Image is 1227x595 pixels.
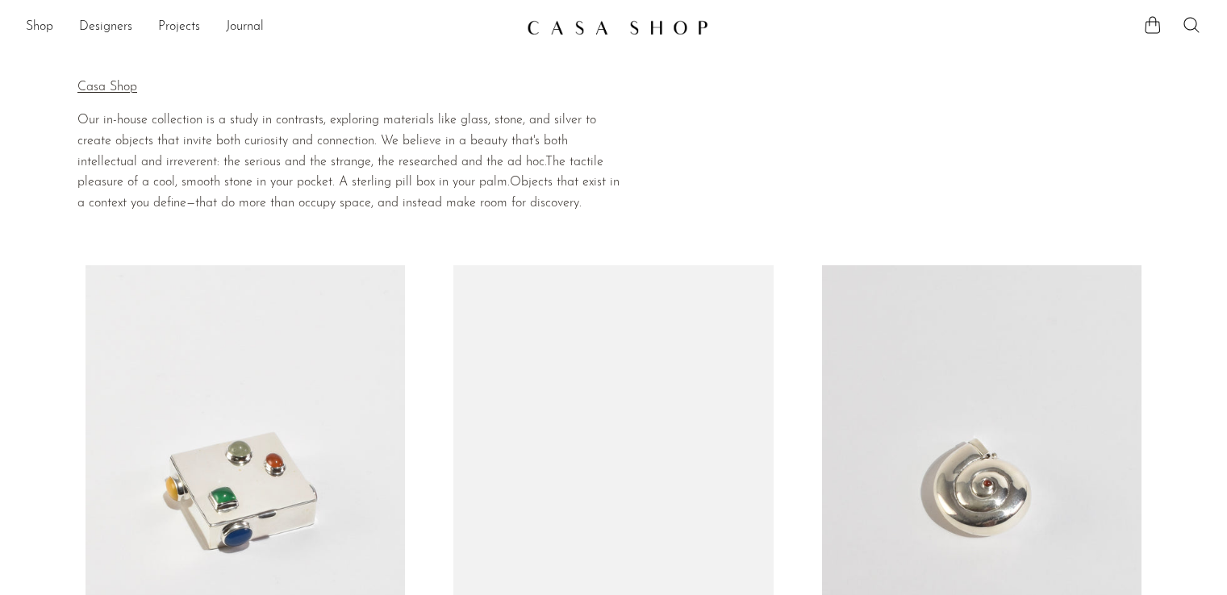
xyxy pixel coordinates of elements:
a: Journal [226,17,264,38]
span: Our in-house collection is a study in contrasts, exploring materials like glass, stone, and silve... [77,114,596,168]
span: Objects that exist in a context you de [77,176,620,210]
nav: Desktop navigation [26,14,514,41]
ul: NEW HEADER MENU [26,14,514,41]
a: Designers [79,17,132,38]
a: Projects [158,17,200,38]
p: Casa Shop [77,77,629,98]
div: Page 4 [77,110,629,214]
span: Th [545,156,559,169]
span: ne—that do more than occupy space, and instead make room for discovery. [173,197,582,210]
span: fi [167,197,173,210]
a: Shop [26,17,53,38]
